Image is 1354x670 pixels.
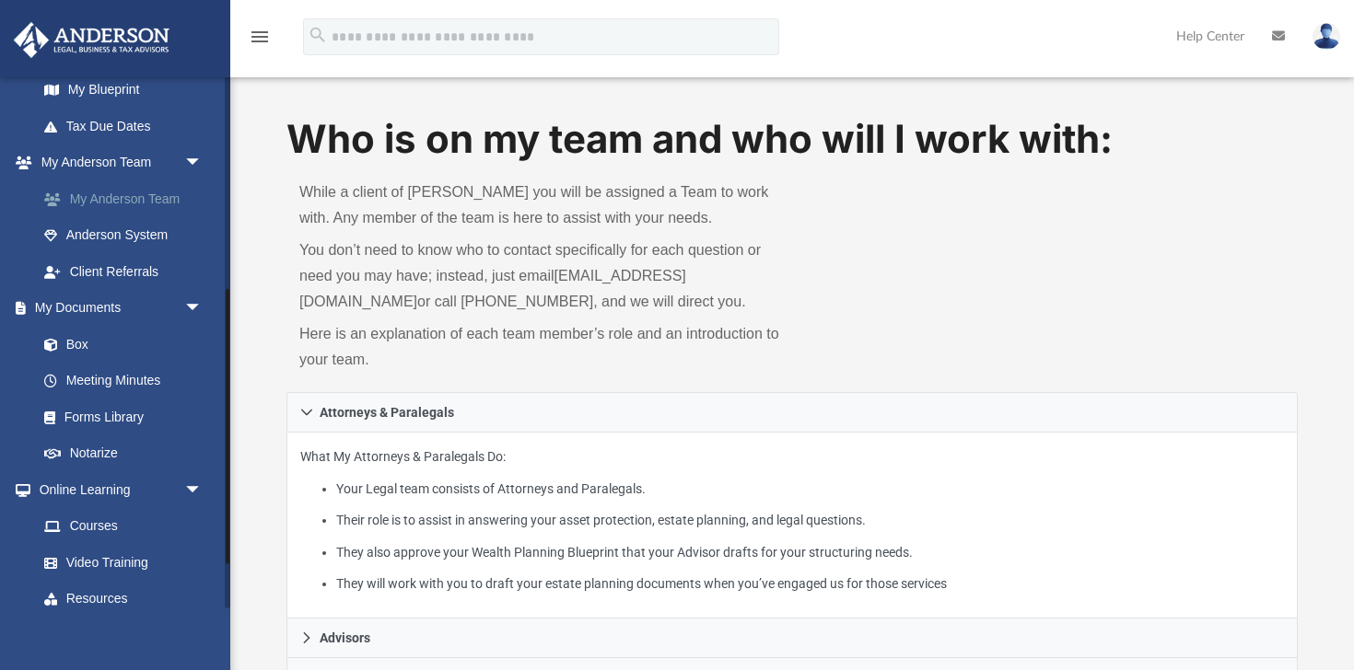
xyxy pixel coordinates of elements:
[299,321,779,373] p: Here is an explanation of each team member’s role and an introduction to your team.
[299,237,779,315] p: You don’t need to know who to contact specifically for each question or need you may have; instea...
[299,268,686,309] a: [EMAIL_ADDRESS][DOMAIN_NAME]
[336,541,1284,564] li: They also approve your Wealth Planning Blueprint that your Advisor drafts for your structuring ne...
[26,180,230,217] a: My Anderson Team
[336,478,1284,501] li: Your Legal team consists of Attorneys and Paralegals.
[308,25,328,45] i: search
[13,144,230,181] a: My Anderson Teamarrow_drop_down
[184,471,221,509] span: arrow_drop_down
[26,217,230,254] a: Anderson System
[13,471,221,508] a: Online Learningarrow_drop_down
[286,392,1298,433] a: Attorneys & Paralegals
[249,26,271,48] i: menu
[184,144,221,182] span: arrow_drop_down
[26,435,221,472] a: Notarize
[336,509,1284,532] li: Their role is to assist in answering your asset protection, estate planning, and legal questions.
[26,72,221,109] a: My Blueprint
[299,179,779,231] p: While a client of [PERSON_NAME] you will be assigned a Team to work with. Any member of the team ...
[320,406,454,419] span: Attorneys & Paralegals
[26,253,230,290] a: Client Referrals
[249,35,271,48] a: menu
[26,108,230,144] a: Tax Due Dates
[26,363,221,399] a: Meeting Minutes
[26,581,221,618] a: Resources
[13,290,221,327] a: My Documentsarrow_drop_down
[26,326,212,363] a: Box
[300,445,1284,595] p: What My Attorneys & Paralegals Do:
[184,290,221,328] span: arrow_drop_down
[320,631,370,644] span: Advisors
[286,112,1298,167] h1: Who is on my team and who will I work with:
[26,544,212,581] a: Video Training
[26,399,212,435] a: Forms Library
[286,618,1298,658] a: Advisors
[26,508,221,545] a: Courses
[336,572,1284,595] li: They will work with you to draft your estate planning documents when you’ve engaged us for those ...
[1313,23,1340,50] img: User Pic
[286,433,1298,619] div: Attorneys & Paralegals
[8,22,175,58] img: Anderson Advisors Platinum Portal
